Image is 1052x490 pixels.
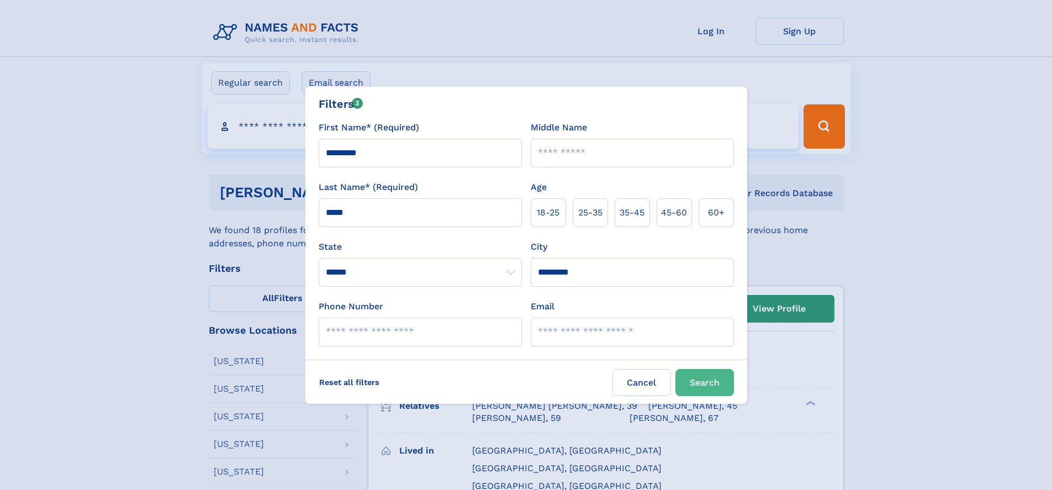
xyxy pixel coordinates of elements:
[319,240,522,254] label: State
[531,240,547,254] label: City
[537,206,559,219] span: 18‑25
[612,369,671,396] label: Cancel
[531,121,587,134] label: Middle Name
[531,300,554,313] label: Email
[319,300,383,313] label: Phone Number
[578,206,602,219] span: 25‑35
[531,181,547,194] label: Age
[708,206,725,219] span: 60+
[620,206,644,219] span: 35‑45
[312,369,387,396] label: Reset all filters
[319,121,419,134] label: First Name* (Required)
[319,181,418,194] label: Last Name* (Required)
[675,369,734,396] button: Search
[319,96,363,112] div: Filters
[661,206,687,219] span: 45‑60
